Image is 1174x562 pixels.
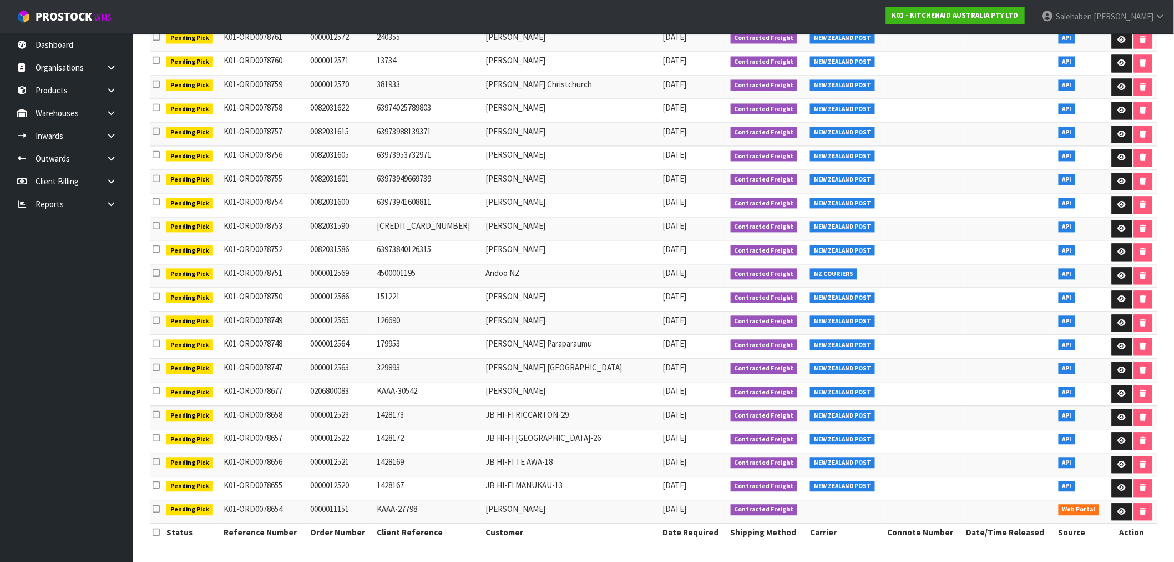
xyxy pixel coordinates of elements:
span: [DATE] [663,457,687,468]
td: 0000012569 [308,264,375,288]
td: 1428169 [374,453,483,477]
td: K01-ORD0078749 [221,312,307,335]
a: K01 - KITCHENAID AUSTRALIA PTY LTD [886,7,1025,24]
span: NEW ZEALAND POST [810,410,875,421]
small: WMS [94,12,112,23]
td: K01-ORD0078655 [221,477,307,501]
span: [DATE] [663,221,687,232]
span: Contracted Freight [731,434,798,445]
span: API [1059,222,1076,233]
td: 240355 [374,28,483,52]
th: Carrier [807,524,884,542]
span: Contracted Freight [731,245,798,257]
span: Contracted Freight [731,198,798,209]
td: JB HI-FI TE AWA-18 [483,453,660,477]
span: NEW ZEALAND POST [810,316,875,327]
span: [DATE] [663,150,687,160]
span: [DATE] [663,315,687,326]
td: 63973953732971 [374,147,483,170]
td: 0000012523 [308,406,375,430]
td: 0082031605 [308,147,375,170]
th: Client Reference [374,524,483,542]
span: NEW ZEALAND POST [810,458,875,469]
span: API [1059,80,1076,91]
span: [DATE] [663,410,687,420]
td: K01-ORD0078656 [221,453,307,477]
span: Contracted Freight [731,174,798,185]
td: 63973840126315 [374,241,483,265]
td: 381933 [374,76,483,99]
span: Contracted Freight [731,410,798,421]
td: 126690 [374,312,483,335]
span: [PERSON_NAME] [1094,11,1153,22]
span: Contracted Freight [731,222,798,233]
span: API [1059,316,1076,327]
span: [DATE] [663,504,687,515]
td: 151221 [374,288,483,312]
span: API [1059,104,1076,115]
td: [PERSON_NAME] [483,383,660,407]
span: API [1059,198,1076,209]
td: [PERSON_NAME] [483,28,660,52]
span: [DATE] [663,103,687,113]
span: Pending Pick [166,222,213,233]
span: [DATE] [663,363,687,373]
td: K01-ORD0078750 [221,288,307,312]
span: API [1059,57,1076,68]
span: API [1059,151,1076,162]
span: Pending Pick [166,198,213,209]
img: cube-alt.png [17,9,31,23]
td: K01-ORD0078755 [221,170,307,194]
td: K01-ORD0078747 [221,359,307,383]
span: API [1059,33,1076,44]
span: Pending Pick [166,481,213,493]
td: [PERSON_NAME] [483,312,660,335]
td: 0000012521 [308,453,375,477]
th: Date/Time Released [964,524,1056,542]
td: K01-ORD0078761 [221,28,307,52]
span: Pending Pick [166,293,213,304]
td: [PERSON_NAME] [483,52,660,76]
td: [PERSON_NAME] [483,123,660,147]
span: Contracted Freight [731,387,798,398]
th: Source [1056,524,1107,542]
td: 1428173 [374,406,483,430]
td: 13734 [374,52,483,76]
span: API [1059,434,1076,445]
span: Contracted Freight [731,458,798,469]
span: [DATE] [663,32,687,43]
span: API [1059,174,1076,185]
td: Andoo NZ [483,264,660,288]
td: 0000012564 [308,335,375,359]
span: Contracted Freight [731,316,798,327]
td: [PERSON_NAME] Christchurch [483,76,660,99]
td: K01-ORD0078758 [221,99,307,123]
td: K01-ORD0078756 [221,147,307,170]
span: [DATE] [663,339,687,349]
span: NEW ZEALAND POST [810,434,875,445]
td: KAAA-27798 [374,500,483,524]
td: [PERSON_NAME] Paraparaumu [483,335,660,359]
span: Pending Pick [166,387,213,398]
span: NEW ZEALAND POST [810,293,875,304]
span: Pending Pick [166,245,213,257]
span: Pending Pick [166,80,213,91]
td: 0000012563 [308,359,375,383]
td: K01-ORD0078658 [221,406,307,430]
span: Contracted Freight [731,57,798,68]
span: Pending Pick [166,33,213,44]
span: Pending Pick [166,363,213,374]
td: [PERSON_NAME] [483,194,660,218]
td: 63974025789803 [374,99,483,123]
td: K01-ORD0078654 [221,500,307,524]
span: API [1059,481,1076,493]
td: 0082031622 [308,99,375,123]
td: 0000012572 [308,28,375,52]
span: NEW ZEALAND POST [810,174,875,185]
span: Pending Pick [166,410,213,421]
th: Shipping Method [728,524,808,542]
span: API [1059,293,1076,304]
th: Reference Number [221,524,307,542]
td: 4500001195 [374,264,483,288]
span: Contracted Freight [731,293,798,304]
